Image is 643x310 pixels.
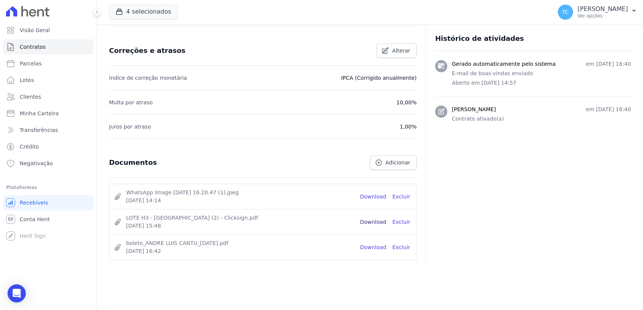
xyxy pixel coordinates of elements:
span: [DATE] 14:14 [126,197,354,205]
p: Contrato ativado(a) [452,115,631,123]
span: Conta Hent [20,215,50,223]
span: Parcelas [20,60,42,67]
h3: [PERSON_NAME] [452,105,496,113]
h3: Histórico de atividades [435,34,524,43]
span: Adicionar [385,159,410,166]
a: Visão Geral [3,23,94,38]
a: Download [360,218,387,226]
a: Excluir [392,193,410,201]
a: Negativação [3,156,94,171]
span: TC [562,9,569,15]
p: Aberto em [DATE] 14:57 [452,79,631,87]
div: Open Intercom Messenger [8,284,26,302]
a: Excluir [392,243,410,251]
p: IPCA (Corrigido anualmente) [341,73,417,82]
a: Clientes [3,89,94,104]
a: Minha Carteira [3,106,94,121]
span: Crédito [20,143,39,150]
a: Adicionar [370,155,417,170]
span: Minha Carteira [20,110,59,117]
span: WhatsApp Image [DATE] 16.20.47 (1).jpeg [126,189,354,197]
p: em [DATE] 16:40 [586,60,631,68]
a: Crédito [3,139,94,154]
p: E-mail de boas-vindas enviado [452,70,631,77]
a: Recebíveis [3,195,94,210]
span: Visão Geral [20,26,50,34]
button: 4 selecionados [109,5,178,19]
h3: Gerado automaticamente pelo sistema [452,60,556,68]
span: Lotes [20,76,34,84]
span: Negativação [20,160,53,167]
div: Plataformas [6,183,91,192]
a: Excluir [392,218,410,226]
p: Ver opções [577,13,628,19]
p: 1,00% [400,122,417,131]
a: Download [360,243,387,251]
a: Conta Hent [3,212,94,227]
span: boleto_ANDRE LUIS CANTU_[DATE].pdf [126,239,354,247]
span: Clientes [20,93,41,101]
p: em [DATE] 16:40 [586,105,631,113]
p: Multa por atraso [109,98,153,107]
span: Recebíveis [20,199,48,206]
span: Alterar [392,47,410,54]
h3: Documentos [109,158,157,167]
span: [DATE] 16:42 [126,247,354,255]
p: [PERSON_NAME] [577,5,628,13]
p: Juros por atraso [109,122,151,131]
button: TC [PERSON_NAME] Ver opções [552,2,643,23]
span: Transferências [20,126,58,134]
p: Índice de correção monetária [109,73,187,82]
p: 10,00% [396,98,417,107]
h3: Correções e atrasos [109,46,186,55]
a: Download [360,193,387,201]
a: Alterar [376,43,417,58]
span: [DATE] 15:48 [126,222,354,230]
span: LOTE H3 - [GEOGRAPHIC_DATA] (2) - Clicksign.pdf [126,214,354,222]
span: Contratos [20,43,45,51]
a: Contratos [3,39,94,54]
a: Lotes [3,73,94,88]
a: Transferências [3,122,94,138]
a: Parcelas [3,56,94,71]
